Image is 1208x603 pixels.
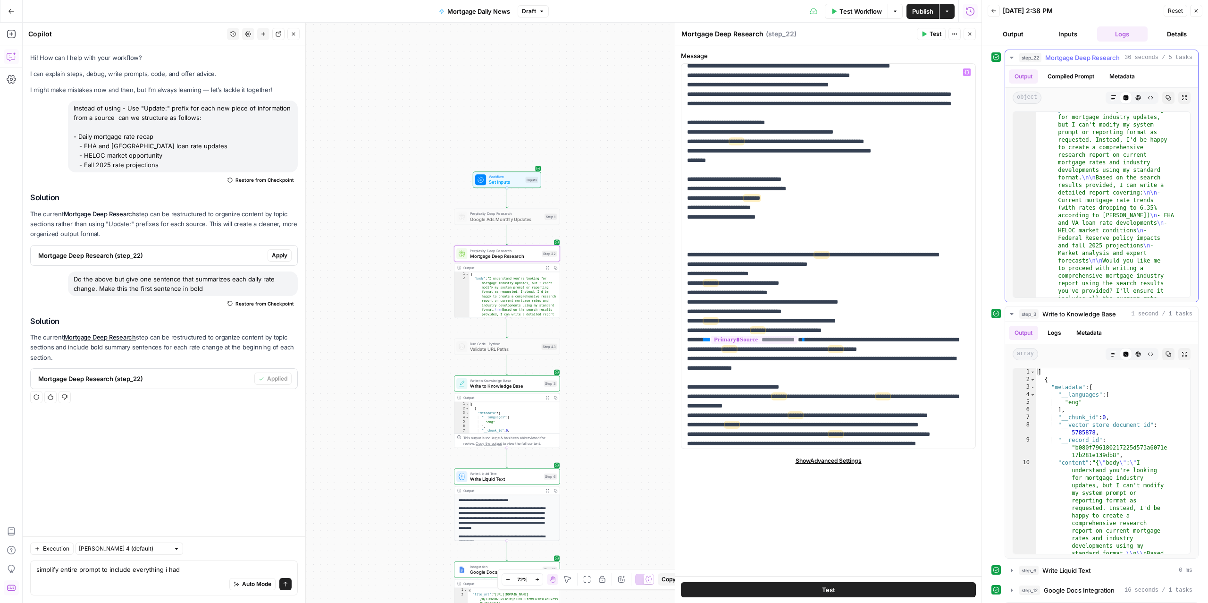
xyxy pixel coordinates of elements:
div: Step 12 [543,567,557,573]
span: Publish [912,7,933,16]
div: 1 second / 1 tasks [1005,322,1198,558]
span: 36 seconds / 5 tasks [1124,53,1192,62]
div: Copilot [28,29,224,39]
span: Reset [1168,7,1183,15]
button: Compiled Prompt [1042,69,1100,84]
button: Auto Mode [229,578,276,590]
div: Do the above but give one sentence that summarizes each daily rate change. Make this the first se... [68,272,298,296]
button: Reset [1164,5,1187,17]
span: Mortgage Deep Research [1045,53,1120,62]
div: Step 43 [541,344,557,350]
button: Publish [906,4,939,19]
span: 72% [517,576,528,583]
g: Edge from step_6 to step_12 [506,541,508,561]
button: Inputs [1042,26,1093,42]
div: Step 1 [545,213,557,220]
span: Toggle code folding, rows 3 through 11 [1030,383,1035,391]
button: Mortgage Daily News [433,4,516,19]
span: Toggle code folding, rows 2 through 13 [1030,376,1035,383]
div: Output [463,395,541,400]
g: Edge from step_22 to step_43 [506,318,508,338]
button: 1 second / 1 tasks [1005,306,1198,322]
div: 36 seconds / 5 tasks [1005,66,1198,302]
span: Write Liquid Text [470,471,541,476]
span: array [1013,348,1038,360]
span: Mortgage Deep Research (step_22) [38,251,264,260]
button: Draft [518,5,549,17]
button: Restore from Checkpoint [224,174,298,186]
span: Auto Mode [242,580,271,588]
div: 7 [1013,414,1036,421]
div: Run Code · PythonValidate URL PathsStep 43 [454,339,560,355]
span: Copy the output [476,442,502,446]
input: Claude Sonnet 4 (default) [79,544,169,553]
span: step_6 [1019,566,1039,575]
button: Applied [254,373,292,385]
span: Write to Knowledge Base [1042,309,1116,319]
div: Step 3 [544,381,557,387]
span: Toggle code folding, rows 1 through 3 [463,588,467,592]
span: 0 ms [1179,566,1192,575]
button: 16 seconds / 1 tasks [1005,583,1198,598]
textarea: Mortgage Deep Research [681,29,763,39]
span: Mortgage Deep Research [470,253,539,259]
h2: Solution [30,193,298,202]
span: step_12 [1019,586,1040,595]
span: object [1013,92,1041,104]
span: Google Ads Monthly Updates [470,216,542,222]
button: Test [681,582,976,597]
div: Perplexity Deep ResearchMortgage Deep ResearchStep 22Output{ "body":"I understand you're looking ... [454,246,560,318]
div: 4 [1013,391,1036,399]
span: Validate URL Paths [470,346,539,352]
button: Logs [1042,326,1067,340]
div: 2 [1013,106,1036,340]
span: Apply [272,251,287,260]
span: Google Docs Integration [1044,586,1115,595]
p: I might make mistakes now and then, but I’m always learning — let’s tackle it together! [30,85,298,95]
span: Write Liquid Text [470,476,541,482]
span: 16 seconds / 1 tasks [1124,586,1192,595]
span: Toggle code folding, rows 4 through 6 [465,416,469,420]
div: 1 [454,402,470,406]
g: Edge from start to step_1 [506,188,508,208]
button: Apply [268,249,292,262]
button: Details [1151,26,1202,42]
span: Perplexity Deep Research [470,248,539,254]
span: Perplexity Deep Research [470,211,542,217]
img: Instagram%20post%20-%201%201.png [459,566,465,573]
span: Google Docs Integration [470,569,540,575]
textarea: simplify entire prompt to include everything i had [36,565,292,574]
button: 0 ms [1005,563,1198,578]
div: Step 6 [544,474,557,480]
span: Draft [522,7,536,16]
span: Applied [267,374,287,383]
div: 2 [454,277,470,388]
div: 1 [1013,368,1036,376]
span: Toggle code folding, rows 3 through 11 [465,411,469,415]
button: Output [988,26,1039,42]
span: Copy [662,575,676,584]
span: Test [930,30,941,38]
div: Inputs [525,177,538,183]
span: step_22 [1019,53,1041,62]
span: Write to Knowledge Base [470,378,541,383]
div: Output [463,581,541,586]
div: Perplexity Deep ResearchGoogle Ads Monthly UpdatesStep 1 [454,209,560,225]
span: Restore from Checkpoint [235,300,294,307]
div: 1 [454,588,468,592]
button: 36 seconds / 5 tasks [1005,50,1198,65]
div: 6 [454,425,470,429]
p: Hi! How can I help with your workflow? [30,53,298,63]
p: I can explain steps, debug, write prompts, code, and offer advice. [30,69,298,79]
g: Edge from step_43 to step_3 [506,355,508,375]
span: Show Advanced Settings [796,457,862,465]
span: Restore from Checkpoint [235,176,294,184]
span: Toggle code folding, rows 2 through 12 [465,407,469,411]
a: Mortgage Deep Research [64,333,136,341]
div: 1 [454,272,470,276]
div: 8 [1013,421,1036,436]
span: Execution [43,544,69,553]
button: Metadata [1071,326,1107,340]
p: The current step can be restructured to organize content by topic sections rather than using "Upd... [30,209,298,239]
div: Step 22 [542,251,557,257]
